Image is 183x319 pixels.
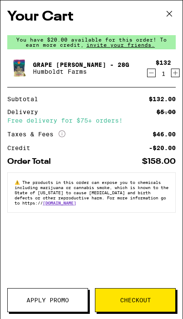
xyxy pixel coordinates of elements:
[147,69,156,77] button: Decrement
[7,130,65,138] div: Taxes & Fees
[16,37,167,48] span: You have $20.00 available for this order! To earn more credit,
[7,109,43,115] div: Delivery
[153,131,176,137] div: $46.00
[7,288,88,312] button: Apply Promo
[7,96,43,102] div: Subtotal
[27,297,69,303] span: Apply Promo
[156,109,176,115] div: $5.00
[120,297,151,303] span: Checkout
[33,68,129,75] p: Humboldt Farms
[15,180,168,205] span: The products in this order can expose you to chemicals including marijuana or cannabis smoke, whi...
[43,200,76,205] a: [DOMAIN_NAME]
[6,6,71,15] span: Hi. Need any help?
[7,35,176,49] div: You have $20.00 available for this order! To earn more credit,invite your friends.
[171,69,180,77] button: Increment
[156,70,171,77] div: 1
[156,59,171,66] div: $132
[7,158,56,166] div: Order Total
[7,56,31,80] img: Grape Runtz - 28g
[95,288,176,312] button: Checkout
[15,180,22,185] span: ⚠️
[149,96,176,102] div: $132.00
[149,145,176,151] div: -$20.00
[142,158,176,166] div: $158.00
[84,42,157,48] span: invite your friends.
[7,7,176,27] h2: Your Cart
[7,145,35,151] div: Credit
[7,117,176,123] div: Free delivery for $75+ orders!
[33,61,129,68] a: Grape [PERSON_NAME] - 28g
